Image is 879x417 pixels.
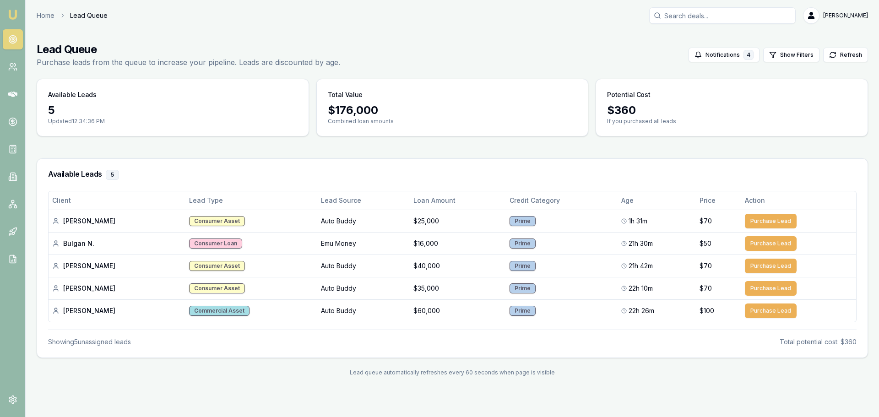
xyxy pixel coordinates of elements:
input: Search deals [649,7,796,24]
div: $ 176,000 [328,103,577,118]
button: Purchase Lead [745,236,797,251]
button: Refresh [823,48,868,62]
div: Consumer Asset [189,283,245,293]
h3: Potential Cost [607,90,650,99]
span: 22h 10m [629,284,653,293]
div: Consumer Loan [189,238,242,249]
h3: Available Leads [48,90,97,99]
h3: Total Value [328,90,363,99]
span: [PERSON_NAME] [823,12,868,19]
th: Credit Category [506,191,618,210]
button: Purchase Lead [745,214,797,228]
th: Age [618,191,696,210]
div: Bulgan N. [52,239,182,248]
div: Prime [510,216,536,226]
button: Purchase Lead [745,281,797,296]
button: Purchase Lead [745,259,797,273]
div: Prime [510,261,536,271]
a: Home [37,11,54,20]
img: emu-icon-u.png [7,9,18,20]
h3: Available Leads [48,170,857,180]
span: $100 [700,306,714,315]
span: 21h 42m [629,261,653,271]
th: Client [49,191,185,210]
td: $16,000 [410,232,506,255]
nav: breadcrumb [37,11,108,20]
td: Auto Buddy [317,210,410,232]
th: Action [741,191,856,210]
p: Purchase leads from the queue to increase your pipeline. Leads are discounted by age. [37,57,340,68]
button: Purchase Lead [745,303,797,318]
div: [PERSON_NAME] [52,284,182,293]
td: Auto Buddy [317,255,410,277]
span: 22h 26m [629,306,654,315]
td: Auto Buddy [317,299,410,322]
div: [PERSON_NAME] [52,261,182,271]
td: $60,000 [410,299,506,322]
div: Lead queue automatically refreshes every 60 seconds when page is visible [37,369,868,376]
div: $ 360 [607,103,857,118]
span: $70 [700,261,712,271]
th: Price [696,191,741,210]
td: $35,000 [410,277,506,299]
th: Lead Source [317,191,410,210]
div: Total potential cost: $360 [780,337,857,347]
td: $40,000 [410,255,506,277]
div: Showing 5 unassigned lead s [48,337,131,347]
div: 5 [48,103,298,118]
td: Auto Buddy [317,277,410,299]
span: $70 [700,217,712,226]
button: Notifications4 [689,48,760,62]
div: Prime [510,283,536,293]
th: Loan Amount [410,191,506,210]
span: $70 [700,284,712,293]
div: [PERSON_NAME] [52,306,182,315]
td: Emu Money [317,232,410,255]
p: Updated 12:34:36 PM [48,118,298,125]
p: Combined loan amounts [328,118,577,125]
div: Prime [510,306,536,316]
span: 1h 31m [629,217,647,226]
span: 21h 30m [629,239,653,248]
div: Consumer Asset [189,261,245,271]
td: $25,000 [410,210,506,232]
div: [PERSON_NAME] [52,217,182,226]
div: 5 [106,170,119,180]
h1: Lead Queue [37,42,340,57]
div: 4 [743,50,754,60]
p: If you purchased all leads [607,118,857,125]
button: Show Filters [763,48,819,62]
div: Consumer Asset [189,216,245,226]
span: Lead Queue [70,11,108,20]
div: Prime [510,238,536,249]
th: Lead Type [185,191,317,210]
div: Commercial Asset [189,306,250,316]
span: $50 [700,239,711,248]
